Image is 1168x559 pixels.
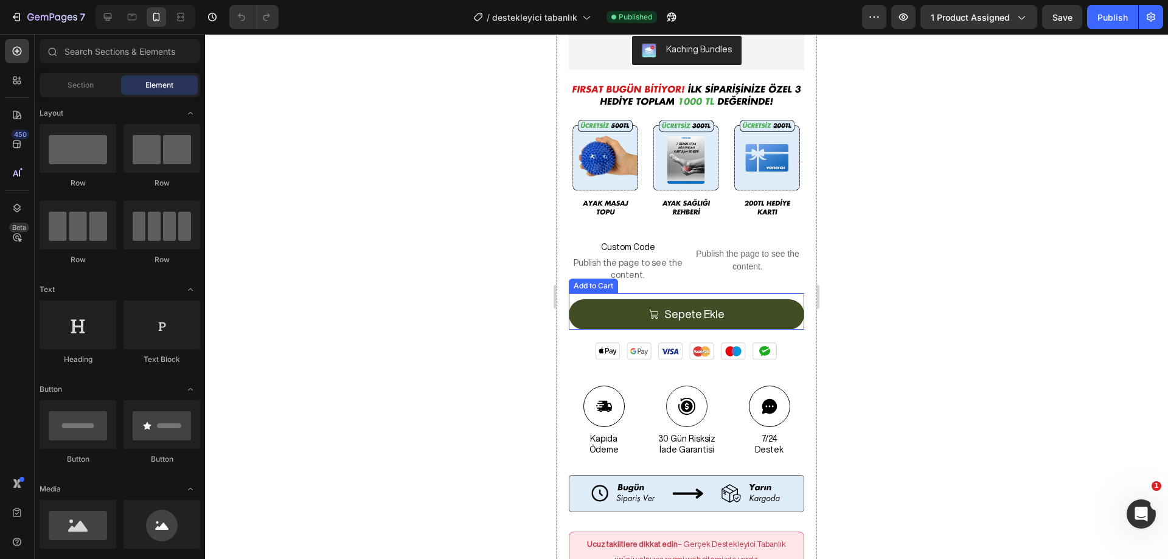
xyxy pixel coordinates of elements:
span: 1 [1152,481,1161,491]
span: Published [619,12,652,23]
span: Layout [40,108,63,119]
div: Row [40,254,116,265]
div: Row [40,178,116,189]
span: Button [40,384,62,395]
input: Search Sections & Elements [40,39,200,63]
iframe: Intercom live chat [1127,499,1156,529]
div: 450 [12,130,29,139]
span: Text [40,284,55,295]
button: Publish [1087,5,1138,29]
span: Toggle open [181,479,200,499]
span: Save [1052,12,1072,23]
div: Text Block [123,354,200,365]
span: 1 product assigned [931,11,1010,24]
div: Row [123,254,200,265]
iframe: Design area [557,34,816,559]
span: Element [145,80,173,91]
div: Row [123,178,200,189]
button: 7 [5,5,91,29]
span: Toggle open [181,280,200,299]
span: destekleyici tabanlık [492,11,577,24]
span: Toggle open [181,103,200,123]
div: Beta [9,223,29,232]
p: 7 [80,10,85,24]
span: / [487,11,490,24]
div: Publish [1097,11,1128,24]
button: 1 product assigned [920,5,1037,29]
div: Button [123,454,200,465]
button: Save [1042,5,1082,29]
div: Heading [40,354,116,365]
div: Undo/Redo [229,5,279,29]
div: Button [40,454,116,465]
span: Toggle open [181,380,200,399]
span: Media [40,484,61,495]
span: ürünü yalnızca resmi web sitemizde vardır. [58,521,203,529]
span: Section [68,80,94,91]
